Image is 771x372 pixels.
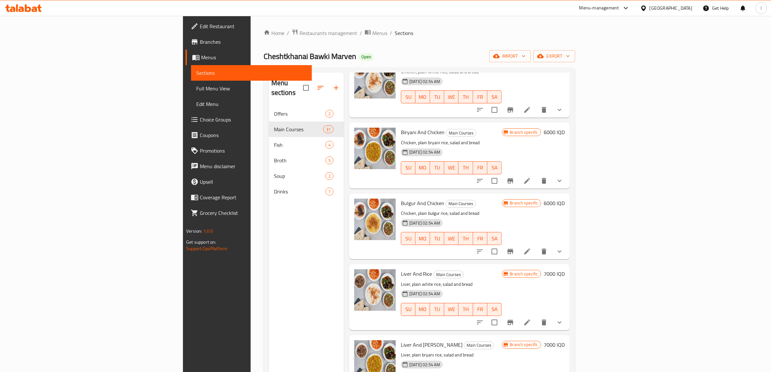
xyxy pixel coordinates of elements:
nav: Menu sections [269,103,344,202]
span: Branch specific [507,200,541,206]
button: SA [487,161,502,174]
button: SU [401,303,415,316]
span: Grocery Checklist [200,209,307,217]
button: sort-choices [472,173,488,189]
a: Menus [186,50,312,65]
button: TU [430,90,444,103]
span: Coupons [200,131,307,139]
span: Main Courses [274,125,323,133]
a: Edit menu item [523,248,531,255]
span: [DATE] 02:54 AM [407,362,443,368]
span: Upsell [200,178,307,186]
button: TU [430,161,444,174]
button: FR [473,303,487,316]
span: Sort sections [313,80,328,96]
button: Branch-specific-item [503,315,518,330]
div: items [325,188,334,195]
span: SA [490,234,499,243]
button: WE [444,161,459,174]
img: Chicken And Rice [354,57,396,99]
button: TH [459,161,473,174]
button: TU [430,303,444,316]
p: Liver, plain bryani rice, salad and bread [401,351,502,359]
a: Upsell [186,174,312,190]
span: SU [404,163,413,172]
span: SA [490,305,499,314]
span: SU [404,305,413,314]
span: Main Courses [446,129,476,137]
button: SA [487,303,502,316]
p: Liver, plain white rice, salad and bread [401,280,502,288]
button: SU [401,90,415,103]
div: Menu-management [579,4,619,12]
button: FR [473,161,487,174]
a: Choice Groups [186,112,312,127]
span: import [494,52,526,60]
span: SU [404,234,413,243]
button: delete [536,244,552,259]
span: WE [447,163,456,172]
span: Branches [200,38,307,46]
li: / [390,29,392,37]
span: 4 [326,142,333,148]
div: Main Courses31 [269,122,344,137]
button: SA [487,90,502,103]
h6: 7000 IQD [544,269,565,278]
button: MO [415,232,430,245]
span: Drinks [274,188,325,195]
span: TU [433,234,442,243]
div: Fish4 [269,137,344,153]
button: delete [536,315,552,330]
a: Restaurants management [292,29,357,37]
span: Select all sections [299,81,313,95]
button: TH [459,232,473,245]
button: WE [444,90,459,103]
span: Version: [186,227,202,235]
button: show more [552,102,567,118]
button: WE [444,232,459,245]
img: Biryani And Chicken [354,128,396,169]
span: TU [433,92,442,102]
button: Branch-specific-item [503,102,518,118]
span: MO [418,234,427,243]
span: Menus [372,29,387,37]
a: Edit Menu [191,96,312,112]
li: / [360,29,362,37]
button: delete [536,173,552,189]
span: TH [461,92,470,102]
button: Add section [328,80,344,96]
span: SA [490,92,499,102]
h6: 7000 IQD [544,340,565,349]
span: WE [447,234,456,243]
h6: 6000 IQD [544,128,565,137]
span: Biryani And Chicken [401,127,445,137]
a: Menu disclaimer [186,158,312,174]
span: 7 [326,189,333,195]
span: Liver And [PERSON_NAME] [401,340,462,350]
span: Sections [395,29,413,37]
span: 1.0.0 [203,227,213,235]
a: Edit menu item [523,106,531,114]
span: 2 [326,173,333,179]
button: FR [473,90,487,103]
span: Main Courses [446,200,476,207]
span: [DATE] 02:54 AM [407,291,443,297]
span: Open [359,54,374,60]
span: FR [476,92,485,102]
div: Main Courses [446,129,476,137]
span: MO [418,163,427,172]
svg: Show Choices [556,319,563,326]
button: MO [415,161,430,174]
div: items [325,172,334,180]
a: Sections [191,65,312,81]
img: Bulgur And Chicken [354,199,396,240]
div: Offers2 [269,106,344,122]
span: Full Menu View [196,85,307,92]
svg: Show Choices [556,106,563,114]
button: delete [536,102,552,118]
span: Select to update [488,103,501,117]
button: SU [401,161,415,174]
span: SA [490,163,499,172]
a: Coupons [186,127,312,143]
span: Branch specific [507,129,541,135]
